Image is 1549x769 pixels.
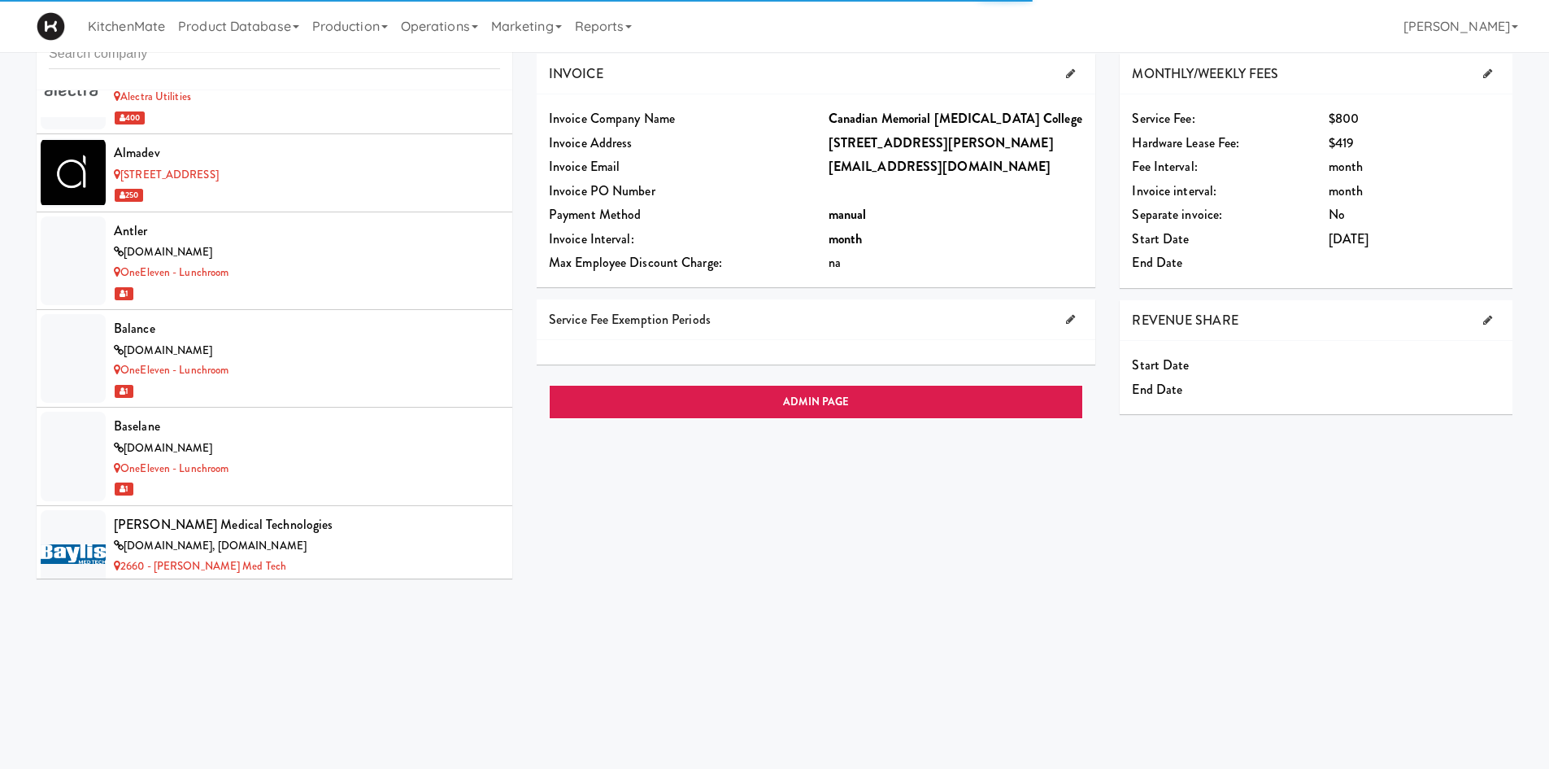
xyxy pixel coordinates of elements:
div: [PERSON_NAME] Medical Technologies [114,513,500,537]
b: Canadian Memorial [MEDICAL_DATA] College [829,109,1082,128]
div: Baselane [114,414,500,439]
span: Invoice Company Name [549,109,675,128]
div: [DOMAIN_NAME], [DOMAIN_NAME] [114,536,500,557]
a: OneEleven - Lunchroom [114,362,228,378]
span: month [1329,157,1364,176]
span: Invoice PO Number [549,181,655,200]
div: na [829,251,1084,275]
span: Service Fee Exemption Periods [549,310,711,329]
li: Balance[DOMAIN_NAME]OneEleven - Lunchroom 1 [37,310,512,408]
span: Invoice Address [549,133,633,152]
a: OneEleven - Lunchroom [114,461,228,476]
span: End Date [1132,253,1182,272]
span: Start Date [1132,356,1189,374]
span: Invoice interval: [1132,181,1216,200]
b: manual [829,205,867,224]
b: month [829,229,863,248]
span: 1 [115,483,133,496]
span: $800 [1329,109,1359,128]
img: Micromart [37,12,65,41]
div: [DOMAIN_NAME] [114,341,500,361]
a: Alectra Utilities [114,89,191,104]
span: INVOICE [549,64,603,83]
span: Max Employee Discount Charge: [549,253,722,272]
span: $419 [1329,133,1354,152]
span: month [1329,181,1364,200]
span: Invoice Interval: [549,229,634,248]
a: [STREET_ADDRESS] [114,167,219,182]
b: [STREET_ADDRESS][PERSON_NAME] [829,133,1054,152]
div: Antler [114,219,500,243]
li: Antler[DOMAIN_NAME]OneEleven - Lunchroom 1 [37,212,512,310]
span: Invoice Email [549,157,620,176]
a: OneEleven - Lunchroom [114,264,228,280]
span: Fee Interval: [1132,157,1197,176]
li: Baselane[DOMAIN_NAME]OneEleven - Lunchroom 1 [37,408,512,505]
span: REVENUE SHARE [1132,311,1238,330]
a: 2660 - [PERSON_NAME] Med Tech [114,558,286,574]
span: 400 [115,111,145,125]
span: Service Fee: [1132,109,1194,128]
input: Search company [49,39,500,69]
span: 1 [115,287,133,300]
div: No [1329,203,1500,227]
b: [EMAIL_ADDRESS][DOMAIN_NAME] [829,157,1051,176]
div: [DOMAIN_NAME] [114,242,500,263]
span: 250 [115,189,143,202]
div: Balance [114,317,500,341]
span: MONTHLY/WEEKLY FEES [1132,64,1278,83]
span: Separate invoice: [1132,205,1222,224]
span: 1 [115,385,133,398]
div: [DOMAIN_NAME] [114,439,500,459]
li: Almadev[STREET_ADDRESS] 250 [37,134,512,212]
span: End Date [1132,380,1182,399]
span: [DATE] [1329,229,1369,248]
li: [PERSON_NAME] Medical Technologies[DOMAIN_NAME], [DOMAIN_NAME]2660 - [PERSON_NAME] Med Tech 100 [37,506,512,604]
a: ADMIN PAGE [549,385,1083,419]
span: Hardware Lease Fee: [1132,133,1239,152]
div: Almadev [114,141,500,165]
span: Payment Method [549,205,641,224]
span: Start Date [1132,229,1189,248]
